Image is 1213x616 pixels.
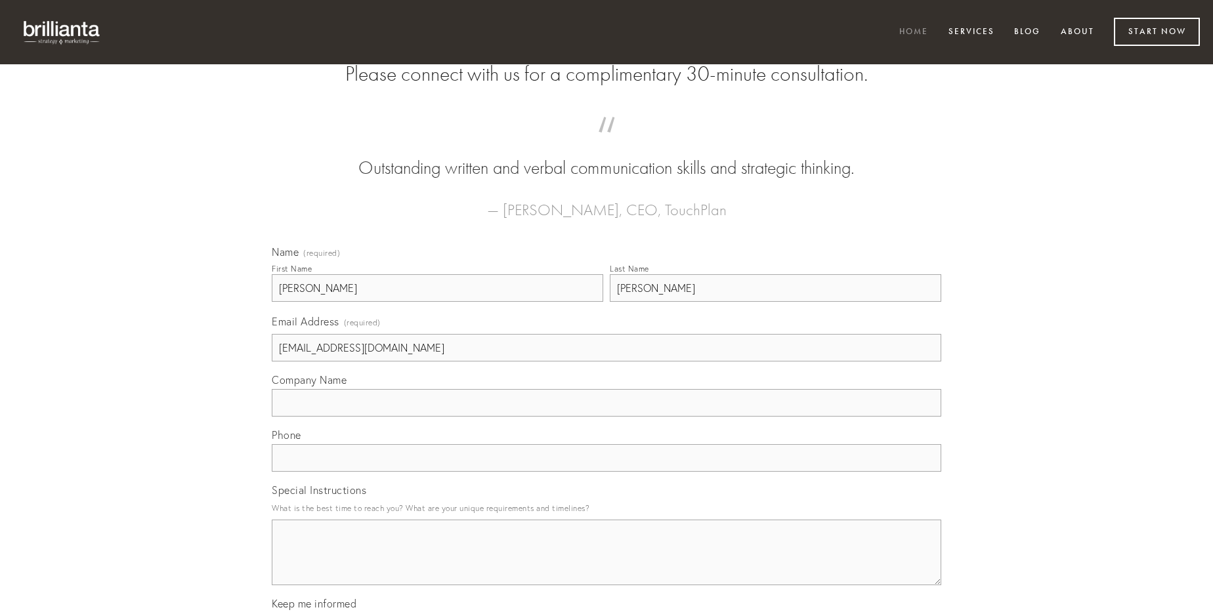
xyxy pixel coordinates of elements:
[1114,18,1200,46] a: Start Now
[272,264,312,274] div: First Name
[303,249,340,257] span: (required)
[272,597,356,610] span: Keep me informed
[272,245,299,258] span: Name
[272,483,366,497] span: Special Instructions
[272,499,941,517] p: What is the best time to reach you? What are your unique requirements and timelines?
[940,22,1003,43] a: Services
[293,130,920,181] blockquote: Outstanding written and verbal communication skills and strategic thinking.
[13,13,112,51] img: brillianta - research, strategy, marketing
[1006,22,1049,43] a: Blog
[1052,22,1103,43] a: About
[293,181,920,223] figcaption: — [PERSON_NAME], CEO, TouchPlan
[293,130,920,155] span: “
[272,373,347,386] span: Company Name
[272,62,941,87] h2: Please connect with us for a complimentary 30-minute consultation.
[344,314,381,331] span: (required)
[272,428,301,441] span: Phone
[891,22,937,43] a: Home
[272,315,339,328] span: Email Address
[610,264,649,274] div: Last Name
